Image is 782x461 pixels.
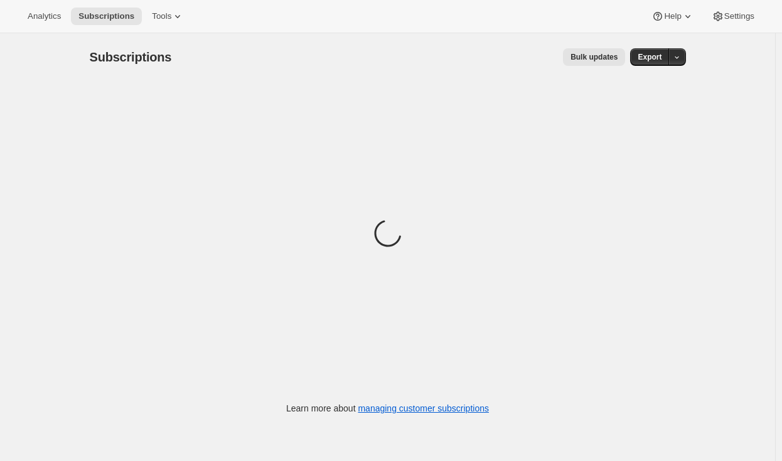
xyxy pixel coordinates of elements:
span: Help [664,11,681,21]
a: managing customer subscriptions [358,403,489,413]
span: Subscriptions [78,11,134,21]
span: Export [638,52,661,62]
span: Settings [724,11,754,21]
span: Subscriptions [90,50,172,64]
span: Tools [152,11,171,21]
button: Bulk updates [563,48,625,66]
span: Analytics [28,11,61,21]
button: Export [630,48,669,66]
p: Learn more about [286,402,489,415]
button: Settings [704,8,762,25]
button: Help [644,8,701,25]
span: Bulk updates [570,52,618,62]
button: Tools [144,8,191,25]
button: Analytics [20,8,68,25]
button: Subscriptions [71,8,142,25]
